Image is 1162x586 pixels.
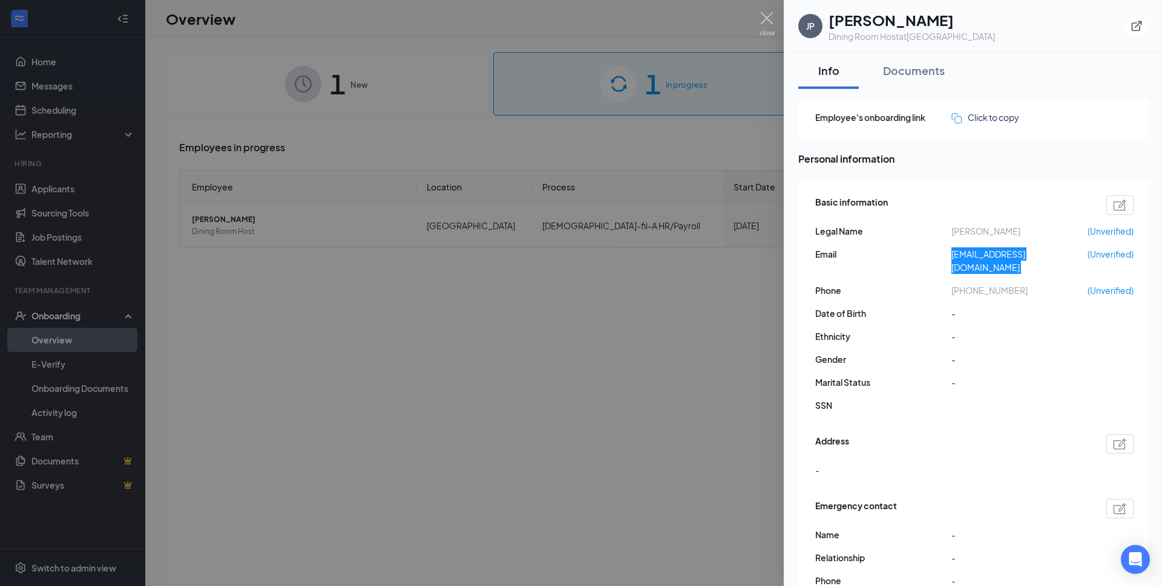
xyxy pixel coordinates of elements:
span: - [951,551,1088,564]
button: ExternalLink [1126,15,1147,37]
span: Emergency contact [815,499,897,518]
span: Marital Status [815,376,951,389]
span: [EMAIL_ADDRESS][DOMAIN_NAME] [951,247,1088,274]
span: Personal information [798,151,1149,166]
svg: ExternalLink [1131,20,1143,32]
div: Documents [883,63,945,78]
span: - [951,330,1088,343]
div: JP [806,20,815,32]
span: Relationship [815,551,951,564]
img: click-to-copy.71757273a98fde459dfc.svg [951,113,962,123]
span: - [951,307,1088,320]
span: Basic information [815,195,888,215]
div: Dining Room Host at [GEOGRAPHIC_DATA] [829,30,995,42]
span: - [951,353,1088,366]
div: Open Intercom Messenger [1121,545,1150,574]
span: [PERSON_NAME] [951,224,1088,238]
span: (Unverified) [1088,224,1134,238]
span: Date of Birth [815,307,951,320]
span: Ethnicity [815,330,951,343]
div: Info [810,63,847,78]
span: (Unverified) [1088,247,1134,261]
span: Email [815,247,951,261]
h1: [PERSON_NAME] [829,10,995,30]
span: Address [815,434,849,454]
span: Name [815,528,951,541]
span: SSN [815,399,951,412]
span: Employee's onboarding link [815,111,951,124]
span: - [951,528,1088,541]
span: Phone [815,284,951,297]
span: (Unverified) [1088,284,1134,297]
span: Gender [815,353,951,366]
button: Click to copy [951,111,1019,124]
span: Legal Name [815,224,951,238]
span: [PHONE_NUMBER] [951,284,1088,297]
span: - [951,376,1088,389]
span: - [815,463,819,477]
